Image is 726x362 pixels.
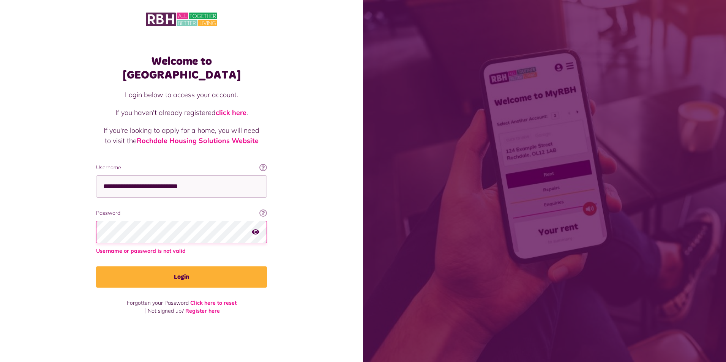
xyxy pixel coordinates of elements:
[96,266,267,288] button: Login
[104,107,259,118] p: If you haven't already registered .
[146,11,217,27] img: MyRBH
[104,90,259,100] p: Login below to access your account.
[96,164,267,172] label: Username
[96,209,267,217] label: Password
[104,125,259,146] p: If you're looking to apply for a home, you will need to visit the
[185,307,220,314] a: Register here
[127,299,189,306] span: Forgotten your Password
[216,108,246,117] a: click here
[148,307,184,314] span: Not signed up?
[96,55,267,82] h1: Welcome to [GEOGRAPHIC_DATA]
[96,247,267,255] span: Username or password is not valid
[190,299,237,306] a: Click here to reset
[137,136,259,145] a: Rochdale Housing Solutions Website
